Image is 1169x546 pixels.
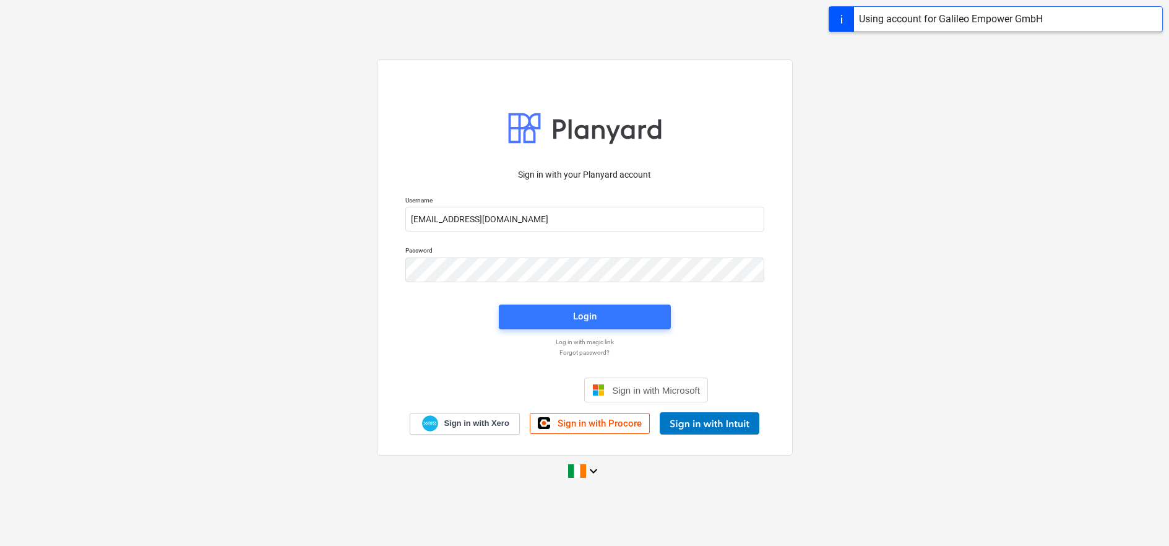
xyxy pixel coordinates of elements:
iframe: Sign in with Google Button [455,376,580,404]
p: Password [405,246,764,257]
p: Username [405,196,764,207]
img: Microsoft logo [592,384,605,396]
a: Log in with magic link [399,338,770,346]
i: keyboard_arrow_down [586,464,601,479]
span: Sign in with Procore [558,418,642,429]
div: Login [573,308,597,324]
span: Sign in with Xero [444,418,509,429]
img: Xero logo [422,415,438,432]
div: Using account for Galileo Empower GmbH [859,12,1043,27]
input: Username [405,207,764,232]
a: Sign in with Procore [530,413,650,434]
p: Sign in with your Planyard account [405,168,764,181]
a: Forgot password? [399,349,770,357]
span: Sign in with Microsoft [612,385,700,396]
button: Login [499,305,671,329]
a: Sign in with Xero [410,413,520,435]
